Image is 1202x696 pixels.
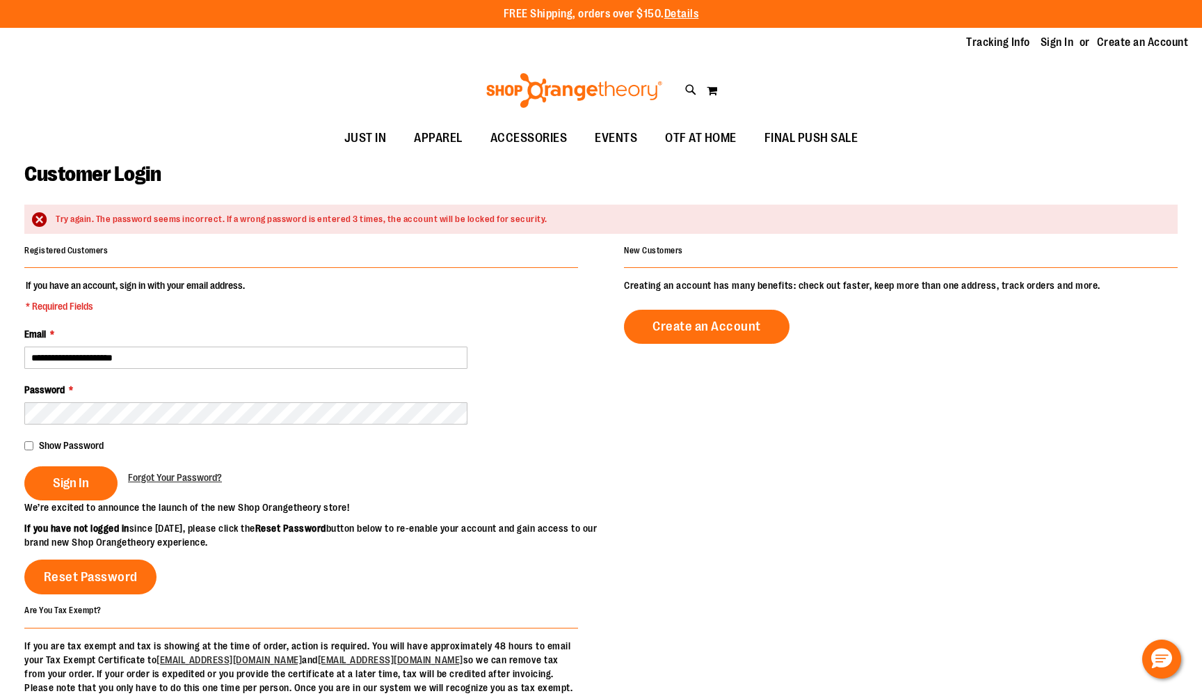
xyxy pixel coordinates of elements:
[24,523,129,534] strong: If you have not logged in
[128,470,222,484] a: Forgot Your Password?
[44,569,138,585] span: Reset Password
[1142,640,1181,679] button: Hello, have a question? Let’s chat.
[1097,35,1189,50] a: Create an Account
[1041,35,1074,50] a: Sign In
[24,560,157,594] a: Reset Password
[595,122,637,154] span: EVENTS
[318,654,463,665] a: [EMAIL_ADDRESS][DOMAIN_NAME]
[330,122,401,155] a: JUST IN
[966,35,1030,50] a: Tracking Info
[624,246,683,255] strong: New Customers
[24,521,601,549] p: since [DATE], please click the button below to re-enable your account and gain access to our bran...
[764,122,858,154] span: FINAL PUSH SALE
[664,8,699,20] a: Details
[26,299,245,313] span: * Required Fields
[24,606,102,615] strong: Are You Tax Exempt?
[490,122,568,154] span: ACCESSORIES
[157,654,302,665] a: [EMAIL_ADDRESS][DOMAIN_NAME]
[400,122,476,155] a: APPAREL
[581,122,651,155] a: EVENTS
[484,73,664,108] img: Shop Orangetheory
[56,213,1164,226] div: Try again. The password seems incorrect. If a wrong password is entered 3 times, the account will...
[344,122,387,154] span: JUST IN
[651,122,751,155] a: OTF AT HOME
[24,639,578,695] p: If you are tax exempt and tax is showing at the time of order, action is required. You will have ...
[39,440,104,451] span: Show Password
[414,122,463,154] span: APPAREL
[24,246,108,255] strong: Registered Customers
[24,384,65,395] span: Password
[751,122,872,155] a: FINAL PUSH SALE
[665,122,737,154] span: OTF AT HOME
[504,6,699,22] p: FREE Shipping, orders over $150.
[24,500,601,514] p: We’re excited to announce the launch of the new Shop Orangetheory store!
[624,278,1178,292] p: Creating an account has many benefits: check out faster, keep more than one address, track orders...
[24,278,246,313] legend: If you have an account, sign in with your email address.
[53,475,89,491] span: Sign In
[24,329,46,340] span: Email
[624,310,790,344] a: Create an Account
[128,472,222,483] span: Forgot Your Password?
[476,122,582,155] a: ACCESSORIES
[255,523,326,534] strong: Reset Password
[652,319,761,334] span: Create an Account
[24,162,161,186] span: Customer Login
[24,466,118,500] button: Sign In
